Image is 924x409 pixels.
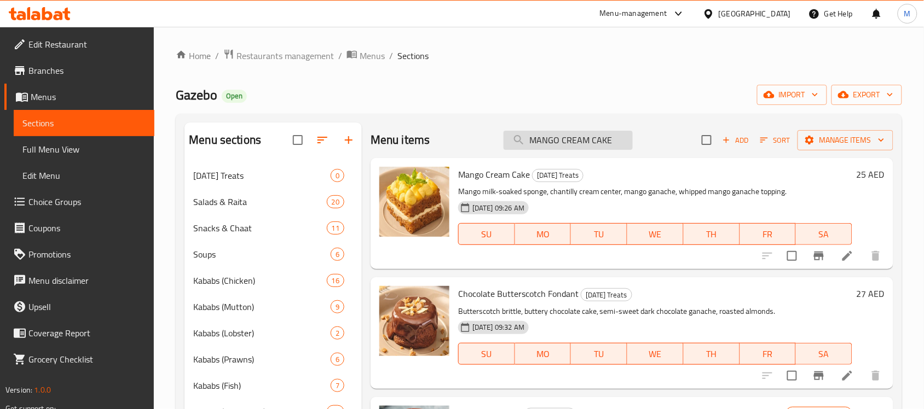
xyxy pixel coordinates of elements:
span: SA [800,346,848,362]
a: Edit Menu [14,162,154,189]
nav: breadcrumb [176,49,902,63]
a: Edit menu item [841,249,854,262]
span: Select all sections [286,128,309,151]
span: Open [222,91,247,101]
div: Menu-management [600,7,667,20]
span: Select to update [781,364,804,387]
span: SU [463,226,511,242]
span: FR [744,226,792,242]
h6: 27 AED [857,286,885,301]
span: Edit Restaurant [28,38,146,51]
button: FR [740,223,796,245]
div: items [331,326,344,340]
a: Promotions [4,241,154,267]
span: Coupons [28,221,146,235]
button: SA [796,343,852,365]
span: 0 [331,171,344,181]
span: Salads & Raita [193,195,326,208]
button: WE [627,343,684,365]
a: Coverage Report [4,320,154,346]
span: [DATE] 09:32 AM [468,322,529,332]
span: Upsell [28,300,146,313]
span: Kababs (Lobster) [193,326,331,340]
a: Edit Restaurant [4,31,154,57]
div: Snacks & Chaat11 [184,215,362,241]
li: / [389,49,393,62]
span: Kababs (Chicken) [193,274,326,287]
span: Menu disclaimer [28,274,146,287]
li: / [338,49,342,62]
span: 7 [331,381,344,391]
span: SU [463,346,511,362]
div: Salads & Raita20 [184,189,362,215]
span: Grocery Checklist [28,353,146,366]
div: Diwali Treats [193,169,331,182]
span: [DATE] Treats [581,289,632,301]
button: TU [571,223,627,245]
span: Menus [360,49,385,62]
button: Add [718,132,753,149]
span: Version: [5,383,32,397]
button: WE [627,223,684,245]
button: import [757,85,827,105]
div: items [327,221,344,235]
span: Kababs (Mutton) [193,300,331,313]
div: items [327,274,344,287]
span: [DATE] 09:26 AM [468,203,529,213]
div: items [331,379,344,392]
button: delete [863,243,889,269]
button: TU [571,343,627,365]
a: Coupons [4,215,154,241]
span: Kababs (Fish) [193,379,331,392]
div: [DATE] Treats0 [184,162,362,189]
button: MO [515,223,571,245]
button: SU [458,343,515,365]
span: 9 [331,302,344,312]
a: Full Menu View [14,136,154,162]
span: Edit Menu [22,169,146,182]
a: Menus [4,84,154,110]
span: TU [575,226,623,242]
button: Branch-specific-item [806,243,832,269]
span: Snacks & Chaat [193,221,326,235]
div: Soups6 [184,241,362,267]
h6: 25 AED [857,167,885,182]
div: Kababs (Prawns)6 [184,346,362,372]
div: Soups [193,248,331,261]
span: Sort [760,134,790,147]
div: Open [222,90,247,103]
span: Sections [397,49,429,62]
button: Sort [758,132,793,149]
a: Menus [347,49,385,63]
button: FR [740,343,796,365]
span: Kababs (Prawns) [193,353,331,366]
span: Select to update [781,244,804,267]
span: Add [721,134,750,147]
span: 1.0.0 [34,383,51,397]
span: 6 [331,249,344,260]
a: Edit menu item [841,369,854,382]
img: Mango Cream Cake [379,167,449,237]
span: 16 [327,276,344,286]
span: import [766,88,818,102]
a: Menu disclaimer [4,267,154,294]
span: 11 [327,223,344,233]
button: MO [515,343,571,365]
span: Promotions [28,248,146,261]
div: Diwali Treats [581,288,632,301]
span: Branches [28,64,146,77]
input: search [504,131,633,150]
button: export [831,85,902,105]
span: Coverage Report [28,326,146,340]
p: Mango milk-soaked sponge, chantilly cream center, mango ganache, whipped mango ganache topping. [458,185,852,198]
button: SA [796,223,852,245]
a: Home [176,49,211,62]
button: Branch-specific-item [806,363,832,389]
span: Sort items [753,132,798,149]
a: Restaurants management [223,49,334,63]
div: items [327,195,344,208]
